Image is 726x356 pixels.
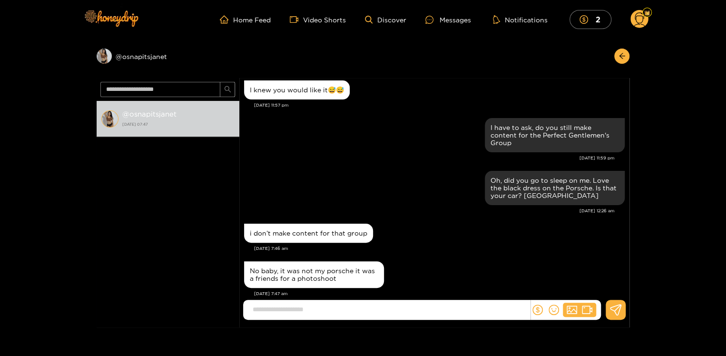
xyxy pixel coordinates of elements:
[244,208,615,214] div: [DATE] 12:26 am
[491,124,619,147] div: I have to ask, do you still make content for the Perfect Gentlemen's Group
[530,303,545,317] button: dollar
[582,305,592,315] span: video-camera
[549,305,559,315] span: smile
[425,14,471,25] div: Messages
[490,15,550,24] button: Notifications
[224,86,231,94] span: search
[122,120,235,129] strong: [DATE] 07:47
[532,305,543,315] span: dollar
[220,15,233,24] span: home
[290,15,303,24] span: video-camera
[97,49,239,64] div: @osnapitsjanet
[244,80,350,99] div: Sep. 22, 11:57 pm
[569,10,611,29] button: 2
[244,261,384,288] div: Sep. 23, 7:47 am
[122,110,177,118] strong: @ osnapitsjanet
[220,15,271,24] a: Home Feed
[579,15,593,24] span: dollar
[101,110,118,128] img: conversation
[618,52,626,60] span: arrow-left
[485,118,625,152] div: Sep. 22, 11:59 pm
[485,171,625,205] div: Sep. 23, 12:26 am
[614,49,629,64] button: arrow-left
[250,229,367,237] div: i don’t make content for that group
[594,14,601,24] mark: 2
[491,177,619,199] div: Oh, did you go to sleep on me. Love the black dress on the Porsche. Is that your car? [GEOGRAPHIC...
[254,290,625,297] div: [DATE] 7:47 am
[254,245,625,252] div: [DATE] 7:46 am
[563,303,596,317] button: picturevideo-camera
[290,15,346,24] a: Video Shorts
[244,224,373,243] div: Sep. 23, 7:46 am
[250,267,378,282] div: No baby, it was not my porsche it was a friends for a photoshoot
[244,155,615,161] div: [DATE] 11:59 pm
[250,86,344,94] div: I knew you would like it😅😅
[365,16,406,24] a: Discover
[644,10,650,16] img: Fan Level
[254,102,625,109] div: [DATE] 11:57 pm
[567,305,577,315] span: picture
[220,82,235,97] button: search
